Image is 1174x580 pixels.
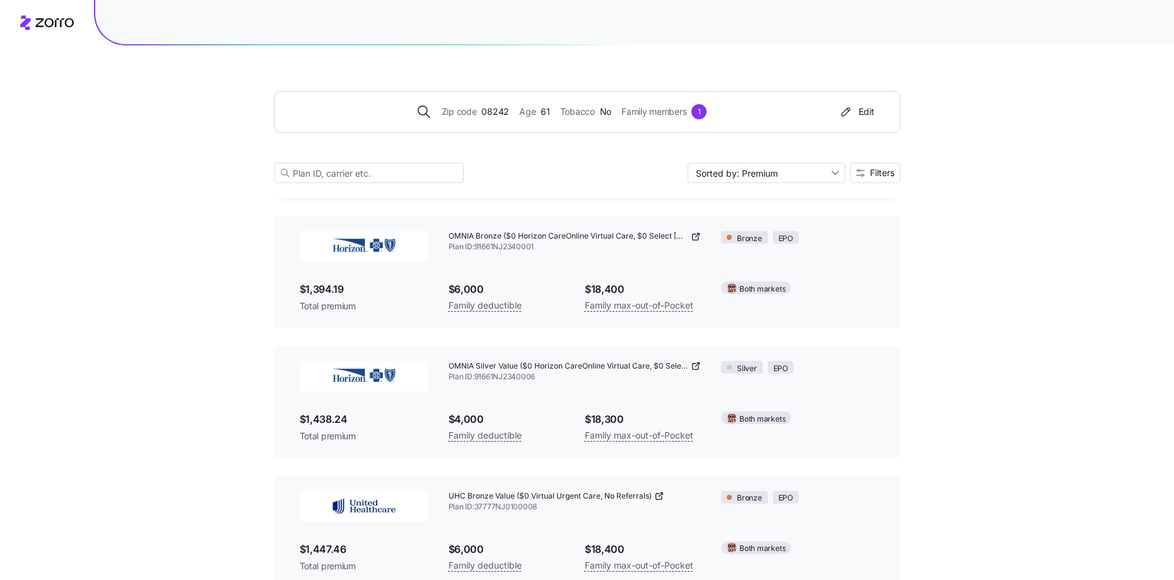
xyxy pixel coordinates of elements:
[585,558,693,573] span: Family max-out-of-Pocket
[850,163,900,183] button: Filters
[300,491,428,521] img: UnitedHealthcare
[585,411,701,427] span: $18,300
[300,281,428,297] span: $1,394.19
[449,411,565,427] span: $4,000
[541,105,549,119] span: 61
[778,233,793,245] span: EPO
[739,543,785,555] span: Both markets
[585,298,693,313] span: Family max-out-of-Pocket
[778,492,793,504] span: EPO
[739,283,785,295] span: Both markets
[300,300,428,312] span: Total premium
[300,411,428,427] span: $1,438.24
[449,361,689,372] span: OMNIA Silver Value ($0 Horizon CareOnline Virtual Care, $0 Select [MEDICAL_DATA], No Referrals)
[449,558,522,573] span: Family deductible
[449,231,689,242] span: OMNIA Bronze ($0 Horizon CareOnline Virtual Care, $0 Select [MEDICAL_DATA], No Referrals)
[449,242,701,252] span: Plan ID: 91661NJ2340001
[449,372,701,382] span: Plan ID: 91661NJ2340006
[300,361,428,391] img: Horizon BlueCross BlueShield of New Jersey
[600,105,611,119] span: No
[300,542,428,557] span: $1,447.46
[773,363,788,375] span: EPO
[300,430,428,442] span: Total premium
[449,298,522,313] span: Family deductible
[688,163,845,183] input: Sort by
[739,413,785,425] span: Both markets
[274,163,464,183] input: Plan ID, carrier etc.
[691,104,707,119] div: 1
[300,560,428,572] span: Total premium
[442,105,477,119] span: Zip code
[585,281,701,297] span: $18,400
[585,542,701,557] span: $18,400
[838,105,874,118] div: Edit
[737,363,757,375] span: Silver
[585,428,693,443] span: Family max-out-of-Pocket
[870,169,895,177] span: Filters
[449,281,565,297] span: $6,000
[300,231,428,261] img: Horizon BlueCross BlueShield of New Jersey
[621,105,686,119] span: Family members
[449,491,652,502] span: UHC Bronze Value ($0 Virtual Urgent Care, No Referrals)
[737,492,762,504] span: Bronze
[449,542,565,557] span: $6,000
[519,105,536,119] span: Age
[449,502,701,512] span: Plan ID: 37777NJ0100008
[737,233,762,245] span: Bronze
[833,102,879,122] button: Edit
[560,105,595,119] span: Tobacco
[481,105,509,119] span: 08242
[449,428,522,443] span: Family deductible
